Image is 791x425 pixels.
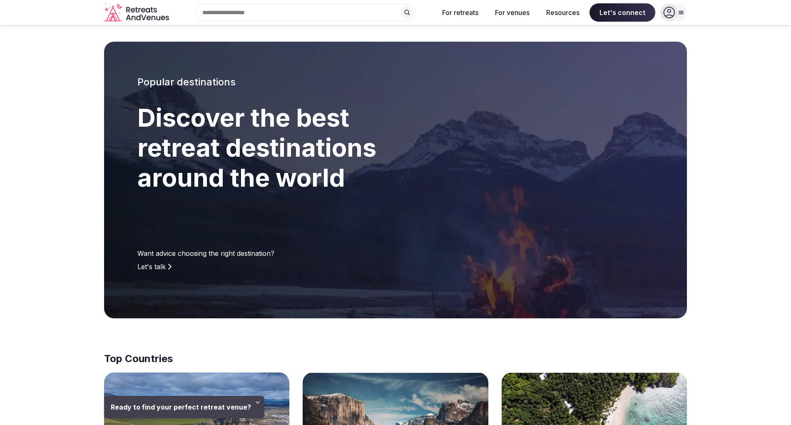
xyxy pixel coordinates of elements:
button: For retreats [435,3,485,22]
h1: Discover the best retreat destinations around the world [137,102,444,192]
p: Want advice choosing the right destination? [137,248,444,258]
span: Popular destinations [137,76,236,88]
a: Visit the homepage [104,3,171,22]
svg: Retreats and Venues company logo [104,3,171,22]
span: Let's connect [590,3,655,22]
a: Let's talk [137,262,172,272]
button: For venues [488,3,536,22]
h2: Top Countries [104,352,687,366]
button: Resources [540,3,586,22]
